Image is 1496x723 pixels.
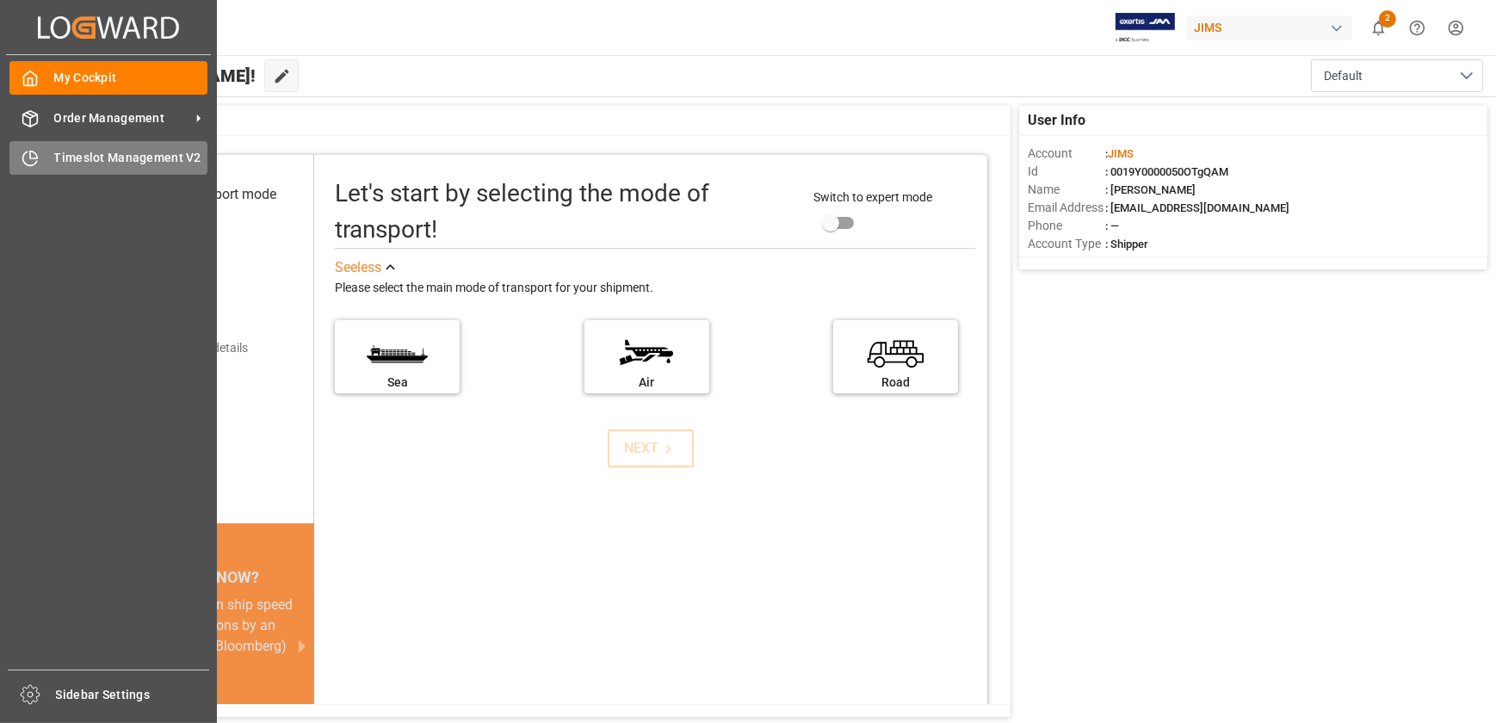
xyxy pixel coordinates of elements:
div: NEXT [625,438,677,459]
button: open menu [1311,59,1483,92]
span: Phone [1028,217,1105,235]
span: Switch to expert mode [814,190,933,204]
a: My Cockpit [9,61,207,95]
div: Sea [343,374,451,392]
div: JIMS [1187,15,1352,40]
span: : [EMAIL_ADDRESS][DOMAIN_NAME] [1105,201,1289,214]
button: show 2 new notifications [1359,9,1398,47]
span: Order Management [54,109,190,127]
span: : [1105,147,1134,160]
span: Name [1028,181,1105,199]
div: Air [593,374,701,392]
div: Select transport mode [143,184,276,205]
div: Road [842,374,949,392]
div: Let's start by selecting the mode of transport! [335,176,796,248]
img: Exertis%20JAM%20-%20Email%20Logo.jpg_1722504956.jpg [1116,13,1175,43]
a: Timeslot Management V2 [9,141,207,175]
span: User Info [1028,110,1085,131]
button: Help Center [1398,9,1437,47]
button: JIMS [1187,11,1359,44]
div: Please select the main mode of transport for your shipment. [335,278,975,299]
span: Account [1028,145,1105,163]
span: Id [1028,163,1105,181]
div: See less [335,257,381,278]
button: NEXT [608,429,694,467]
span: Sidebar Settings [56,686,210,704]
span: : Shipper [1105,238,1148,250]
span: : 0019Y0000050OTgQAM [1105,165,1228,178]
span: Default [1324,67,1363,85]
span: Email Address [1028,199,1105,217]
span: : [PERSON_NAME] [1105,183,1196,196]
span: : — [1105,219,1119,232]
span: Timeslot Management V2 [54,149,208,167]
span: Account Type [1028,235,1105,253]
span: JIMS [1108,147,1134,160]
span: My Cockpit [54,69,208,87]
span: 2 [1379,10,1396,28]
button: next slide / item [290,595,314,698]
